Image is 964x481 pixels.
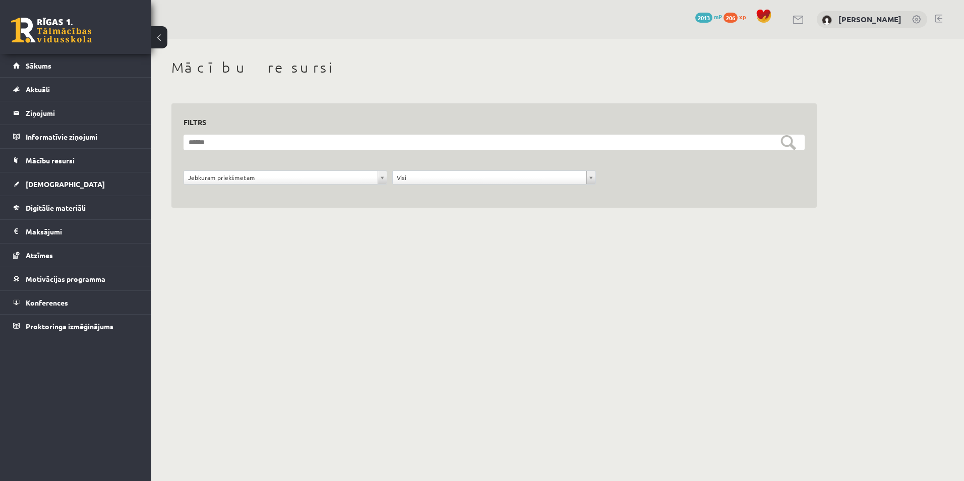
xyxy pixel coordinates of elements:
img: Krists Salmins [822,15,832,25]
a: Atzīmes [13,244,139,267]
span: Digitālie materiāli [26,203,86,212]
span: 206 [724,13,738,23]
a: Mācību resursi [13,149,139,172]
a: Rīgas 1. Tālmācības vidusskola [11,18,92,43]
span: Motivācijas programma [26,274,105,283]
span: Atzīmes [26,251,53,260]
a: Maksājumi [13,220,139,243]
a: Visi [393,171,595,184]
span: Jebkuram priekšmetam [188,171,374,184]
a: Ziņojumi [13,101,139,125]
a: Motivācijas programma [13,267,139,290]
span: Aktuāli [26,85,50,94]
span: 2013 [695,13,712,23]
a: Proktoringa izmēģinājums [13,315,139,338]
h1: Mācību resursi [171,59,817,76]
a: 2013 mP [695,13,722,21]
legend: Informatīvie ziņojumi [26,125,139,148]
a: Informatīvie ziņojumi [13,125,139,148]
span: Mācību resursi [26,156,75,165]
legend: Maksājumi [26,220,139,243]
span: Sākums [26,61,51,70]
legend: Ziņojumi [26,101,139,125]
a: Sākums [13,54,139,77]
a: 206 xp [724,13,751,21]
a: [PERSON_NAME] [838,14,901,24]
a: Aktuāli [13,78,139,101]
a: Jebkuram priekšmetam [184,171,387,184]
a: Digitālie materiāli [13,196,139,219]
span: [DEMOGRAPHIC_DATA] [26,179,105,189]
a: [DEMOGRAPHIC_DATA] [13,172,139,196]
span: Proktoringa izmēģinājums [26,322,113,331]
h3: Filtrs [184,115,793,129]
span: mP [714,13,722,21]
span: Visi [397,171,582,184]
a: Konferences [13,291,139,314]
span: xp [739,13,746,21]
span: Konferences [26,298,68,307]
